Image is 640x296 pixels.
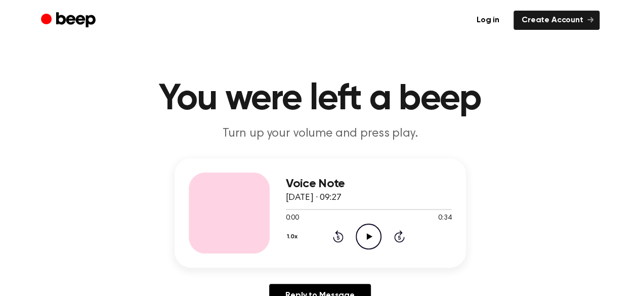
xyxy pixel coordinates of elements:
p: Turn up your volume and press play. [126,125,515,142]
button: 1.0x [286,228,302,245]
h3: Voice Note [286,177,452,191]
a: Log in [468,11,507,30]
a: Create Account [514,11,600,30]
span: 0:00 [286,213,299,224]
a: Beep [41,11,98,30]
span: [DATE] · 09:27 [286,193,342,202]
span: 0:34 [438,213,451,224]
h1: You were left a beep [61,81,579,117]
